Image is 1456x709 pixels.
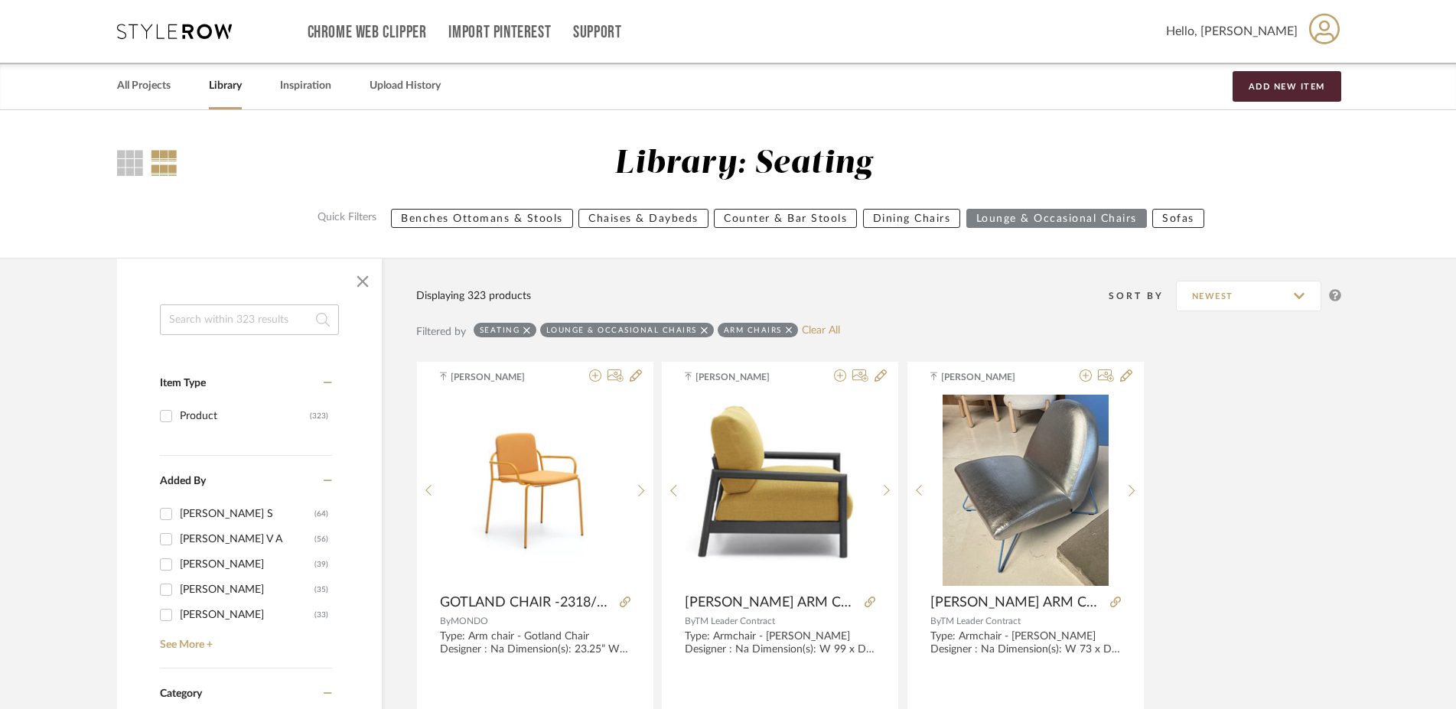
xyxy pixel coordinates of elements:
a: All Projects [117,76,171,96]
a: Chrome Web Clipper [308,26,427,39]
span: TM Leader Contract [940,616,1021,626]
a: Import Pinterest [448,26,551,39]
div: (64) [314,502,328,526]
button: Benches Ottomans & Stools [391,209,573,228]
a: Library [209,76,242,96]
span: TM Leader Contract [695,616,775,626]
div: [PERSON_NAME] V A [180,527,314,551]
div: [PERSON_NAME] [180,552,314,577]
a: Upload History [370,76,441,96]
a: Support [573,26,621,39]
button: Lounge & Occasional Chairs [966,209,1147,228]
span: Category [160,688,202,701]
div: Lounge & Occasional Chairs [546,325,697,335]
button: Close [347,266,378,297]
div: Displaying 323 products [416,288,531,304]
div: (56) [314,527,328,551]
div: Product [180,404,310,428]
div: [PERSON_NAME] [180,577,314,602]
div: (323) [310,404,328,428]
span: [PERSON_NAME] [451,370,547,384]
img: CIRO ARM CHAIR [943,395,1109,586]
span: Hello, [PERSON_NAME] [1166,22,1298,41]
button: Counter & Bar Stools [714,209,857,228]
span: [PERSON_NAME] ARM CHAIR [685,594,858,611]
span: [PERSON_NAME] [695,370,792,384]
div: Type: Arm chair - Gotland Chair Designer : Na Dimension(s): 23.25” W x 21.5” D x 31" H - 18.5" SH... [440,630,630,656]
div: [PERSON_NAME] S [180,502,314,526]
button: Sofas [1152,209,1204,228]
img: EVAN ARM CHAIR [686,396,875,585]
div: Arm Chairs [724,325,782,335]
span: MONDO [451,616,488,626]
span: GOTLAND CHAIR -2318/06B [440,594,614,611]
div: (35) [314,577,328,602]
div: Filtered by [416,324,466,340]
div: Type: Armchair - [PERSON_NAME] Designer : Na Dimension(s): W 73 x D 83 x H 75cm/ SH43cm W 81 x D ... [930,630,1121,656]
button: Dining Chairs [863,209,961,228]
a: Clear All [802,324,840,337]
input: Search within 323 results [160,304,339,335]
button: Chaises & Daybeds [578,209,708,228]
span: Item Type [160,378,206,389]
label: Quick Filters [308,209,386,228]
div: [PERSON_NAME] [180,603,314,627]
a: Inspiration [280,76,331,96]
span: [PERSON_NAME] [941,370,1037,384]
img: GOTLAND CHAIR -2318/06B [440,395,630,585]
span: [PERSON_NAME] ARM CHAIR [930,594,1104,611]
div: (33) [314,603,328,627]
span: By [685,616,695,626]
span: Added By [160,476,206,486]
button: Add New Item [1233,71,1341,102]
div: (39) [314,552,328,577]
div: Type: Armchair - [PERSON_NAME] Designer : Na Dimension(s): W 99 x D 92 x H 85cm/ SH 45cm Material... [685,630,875,656]
div: Sort By [1109,288,1176,304]
span: By [930,616,940,626]
a: See More + [156,627,332,652]
span: By [440,616,451,626]
div: Seating [480,325,520,335]
div: Library: Seating [614,145,872,184]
